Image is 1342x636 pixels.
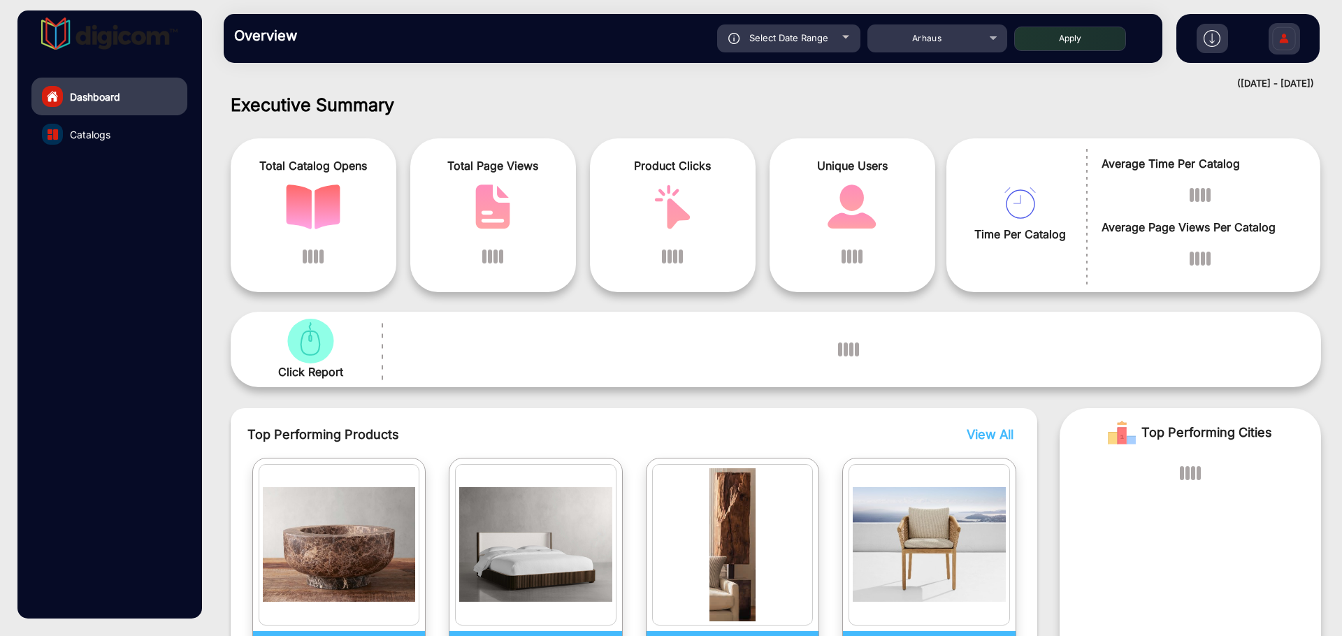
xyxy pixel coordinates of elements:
img: home [46,90,59,103]
button: Apply [1014,27,1126,51]
img: catalog [48,129,58,140]
span: View All [967,427,1013,442]
span: Catalogs [70,127,110,142]
span: Dashboard [70,89,120,104]
img: catalog [656,468,809,621]
img: catalog [263,468,416,621]
span: Average Page Views Per Catalog [1102,219,1299,236]
img: catalog [466,185,520,229]
span: Click Report [278,363,343,380]
span: Select Date Range [749,32,828,43]
span: Average Time Per Catalog [1102,155,1299,172]
img: Sign%20Up.svg [1269,16,1299,65]
button: View All [963,425,1010,444]
span: Total Page Views [421,157,565,174]
img: catalog [283,319,338,363]
img: vmg-logo [41,17,178,50]
span: Unique Users [780,157,925,174]
span: Product Clicks [600,157,745,174]
img: catalog [459,468,612,621]
a: Dashboard [31,78,187,115]
img: catalog [286,185,340,229]
span: Arhaus [912,33,941,43]
span: Top Performing Cities [1141,419,1272,447]
div: ([DATE] - [DATE]) [210,77,1314,91]
span: Total Catalog Opens [241,157,386,174]
img: h2download.svg [1204,30,1220,47]
img: catalog [645,185,700,229]
img: catalog [1004,187,1036,219]
img: icon [728,33,740,44]
img: catalog [853,468,1006,621]
img: Rank image [1108,419,1136,447]
h1: Executive Summary [231,94,1321,115]
span: Top Performing Products [247,425,837,444]
a: Catalogs [31,115,187,153]
h3: Overview [234,27,430,44]
img: catalog [825,185,879,229]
